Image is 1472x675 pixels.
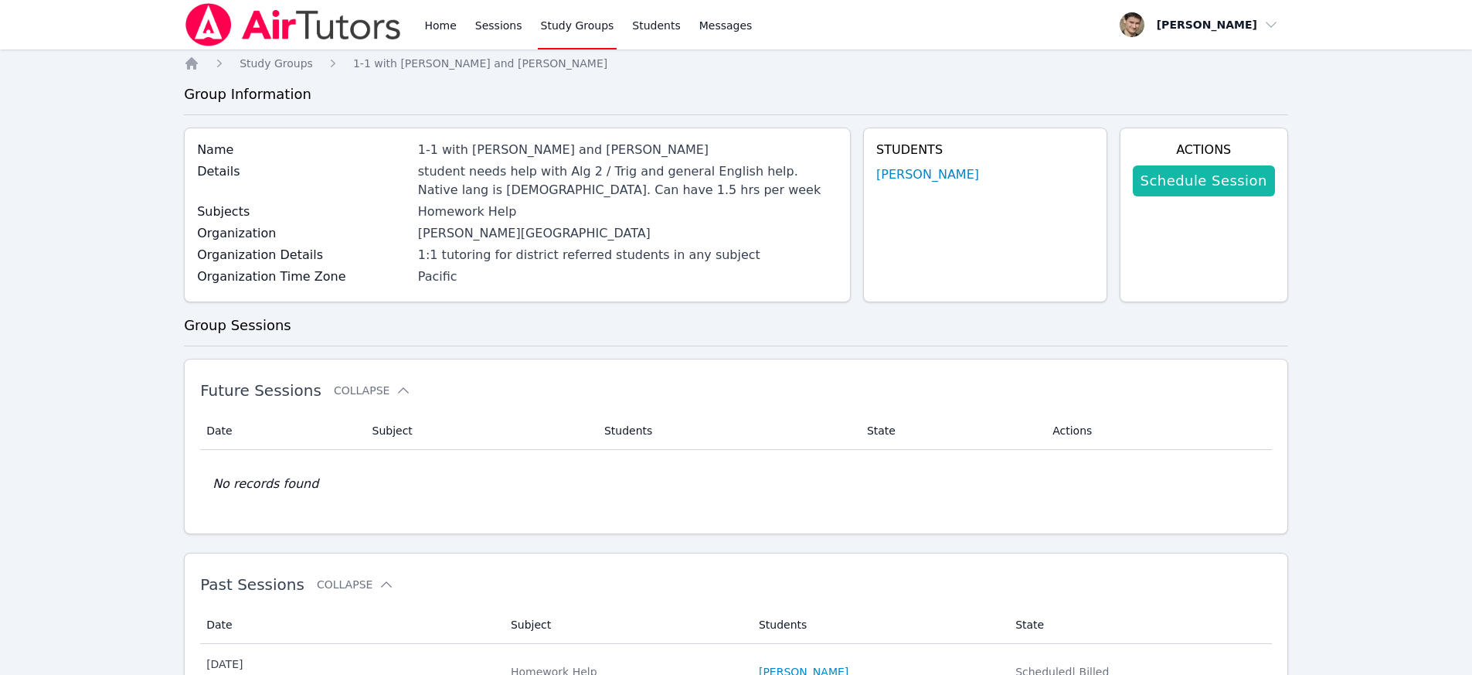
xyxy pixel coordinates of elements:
h4: Students [876,141,1093,159]
nav: Breadcrumb [184,56,1288,71]
div: student needs help with Alg 2 / Trig and general English help. Native lang is [DEMOGRAPHIC_DATA].... [418,162,838,199]
th: State [858,412,1043,450]
th: State [1006,606,1272,644]
h3: Group Information [184,84,1288,105]
span: Past Sessions [200,575,304,594]
span: 1-1 with [PERSON_NAME] and [PERSON_NAME] [353,57,607,70]
a: Schedule Session [1133,165,1275,196]
th: Date [200,606,501,644]
h3: Group Sessions [184,315,1288,336]
label: Organization [197,224,409,243]
th: Students [750,606,1006,644]
a: Study Groups [240,56,313,71]
th: Date [200,412,362,450]
div: Pacific [418,268,838,286]
span: Study Groups [240,57,313,70]
h4: Actions [1133,141,1275,159]
img: Air Tutors [184,3,403,46]
div: Homework Help [418,203,838,221]
th: Subject [363,412,595,450]
th: Subject [501,606,750,644]
label: Name [197,141,409,159]
a: [PERSON_NAME] [876,165,979,184]
span: Future Sessions [200,381,321,400]
label: Subjects [197,203,409,221]
button: Collapse [334,383,411,398]
a: 1-1 with [PERSON_NAME] and [PERSON_NAME] [353,56,607,71]
th: Actions [1043,412,1272,450]
span: Messages [699,18,753,33]
label: Organization Details [197,246,409,264]
div: 1-1 with [PERSON_NAME] and [PERSON_NAME] [418,141,838,159]
td: No records found [200,450,1272,518]
label: Organization Time Zone [197,268,409,286]
label: Details [197,162,409,181]
button: Collapse [317,577,394,592]
div: [PERSON_NAME][GEOGRAPHIC_DATA] [418,224,838,243]
div: 1:1 tutoring for district referred students in any subject [418,246,838,264]
th: Students [595,412,858,450]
